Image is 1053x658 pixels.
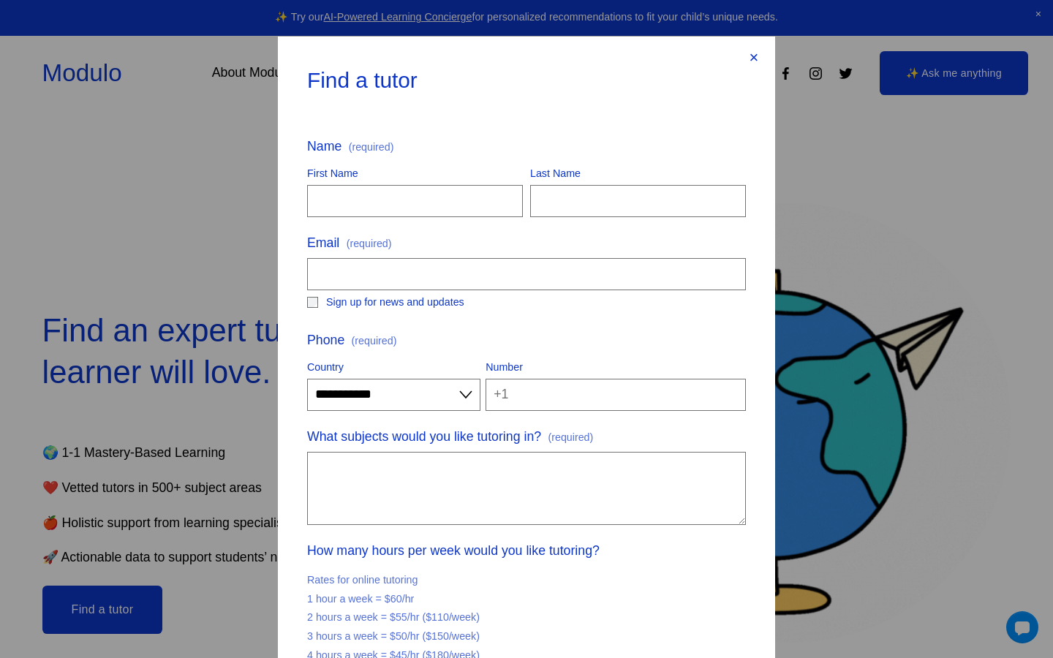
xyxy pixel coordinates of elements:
span: (required) [349,142,394,152]
span: Sign up for news and updates [326,293,464,312]
div: Number [486,358,746,379]
span: How many hours per week would you like tutoring? [307,540,600,563]
span: What subjects would you like tutoring in? [307,426,541,449]
div: Close [746,50,762,66]
span: (required) [548,428,593,447]
div: Find a tutor [307,66,730,95]
span: Phone [307,329,344,352]
span: Name [307,135,341,159]
span: (required) [352,336,397,346]
span: Email [307,232,339,255]
div: Last Name [530,164,746,185]
span: (required) [347,235,392,254]
input: Sign up for news and updates [307,297,318,308]
div: First Name [307,164,523,185]
div: Country [307,358,480,379]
